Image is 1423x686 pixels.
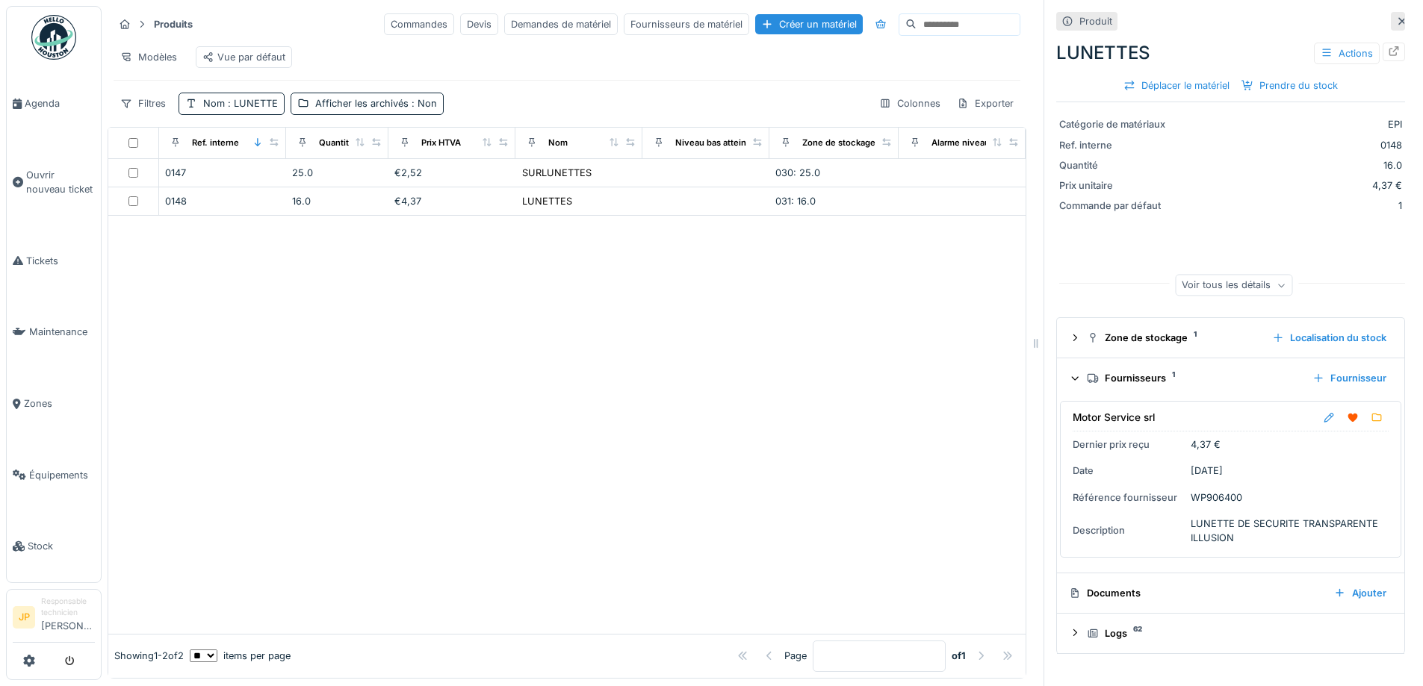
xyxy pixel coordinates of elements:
[7,440,101,511] a: Équipements
[1236,75,1344,96] div: Prendre du stock
[1306,368,1392,388] div: Fournisseur
[315,96,437,110] div: Afficher les archivés
[1191,464,1223,478] div: [DATE]
[1073,523,1185,537] div: Description
[29,325,95,339] span: Maintenance
[31,15,76,60] img: Badge_color-CXgf-gQk.svg
[522,166,592,180] div: SURLUNETTES
[1314,43,1380,64] div: Actions
[409,98,437,109] span: : Non
[190,649,291,663] div: items per page
[1073,464,1185,478] div: Date
[41,596,95,639] li: [PERSON_NAME]
[1328,583,1392,603] div: Ajouter
[1087,331,1260,345] div: Zone de stockage
[1073,490,1185,505] div: Référence fournisseur
[114,93,173,114] div: Filtres
[394,194,509,208] div: €4,37
[1059,178,1171,193] div: Prix unitaire
[29,468,95,482] span: Équipements
[1266,328,1392,348] div: Localisation du stock
[802,137,875,149] div: Zone de stockage
[1177,158,1402,172] div: 16.0
[319,137,354,149] div: Quantité
[1177,178,1402,193] div: 4,37 €
[1087,626,1386,640] div: Logs
[755,14,863,34] div: Créer un matériel
[1059,199,1171,213] div: Commande par défaut
[148,17,199,31] strong: Produits
[114,46,184,68] div: Modèles
[1079,14,1112,28] div: Produit
[1059,158,1171,172] div: Quantité
[1175,275,1292,296] div: Voir tous les détails
[624,13,749,35] div: Fournisseurs de matériel
[1191,437,1221,452] div: 4,37 €
[384,13,454,35] div: Commandes
[202,50,285,64] div: Vue par défaut
[1191,490,1242,505] div: WP906400
[1073,410,1155,425] div: Motor Service srl
[1177,199,1402,213] div: 1
[28,539,95,553] span: Stock
[931,137,1006,149] div: Alarme niveau bas
[7,68,101,140] a: Agenda
[13,606,35,629] li: JP
[548,137,568,149] div: Nom
[1177,138,1402,152] div: 0148
[203,96,278,110] div: Nom
[114,649,184,663] div: Showing 1 - 2 of 2
[165,194,280,208] div: 0148
[460,13,498,35] div: Devis
[165,166,280,180] div: 0147
[1073,437,1185,452] div: Dernier prix reçu
[292,166,382,180] div: 25.0
[1117,75,1236,96] div: Déplacer le matériel
[1056,40,1405,66] div: LUNETTES
[26,254,95,268] span: Tickets
[1059,138,1171,152] div: Ref. interne
[225,98,278,109] span: : LUNETTE
[394,166,509,180] div: €2,52
[775,196,816,207] span: 031: 16.0
[952,649,966,663] strong: of 1
[24,396,95,411] span: Zones
[13,596,95,643] a: JP Responsable technicien[PERSON_NAME]
[41,596,95,619] div: Responsable technicien
[504,13,618,35] div: Demandes de matériel
[421,137,461,149] div: Prix HTVA
[675,137,756,149] div: Niveau bas atteint ?
[292,194,382,208] div: 16.0
[872,93,947,114] div: Colonnes
[25,96,95,110] span: Agenda
[950,93,1020,114] div: Exporter
[775,167,820,178] span: 030: 25.0
[1069,586,1322,600] div: Documents
[26,168,95,196] span: Ouvrir nouveau ticket
[1177,117,1402,131] div: EPI
[7,511,101,582] a: Stock
[1191,517,1389,545] div: LUNETTE DE SECURITE TRANSPARENTE ILLUSION
[7,368,101,440] a: Zones
[784,649,807,663] div: Page
[1063,364,1398,392] summary: Fournisseurs1Fournisseur
[1063,620,1398,647] summary: Logs62
[7,296,101,368] a: Maintenance
[1063,579,1398,607] summary: DocumentsAjouter
[522,194,572,208] div: LUNETTES
[1087,371,1300,385] div: Fournisseurs
[1063,324,1398,352] summary: Zone de stockage1Localisation du stock
[1059,117,1171,131] div: Catégorie de matériaux
[192,137,239,149] div: Ref. interne
[7,225,101,297] a: Tickets
[7,140,101,225] a: Ouvrir nouveau ticket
